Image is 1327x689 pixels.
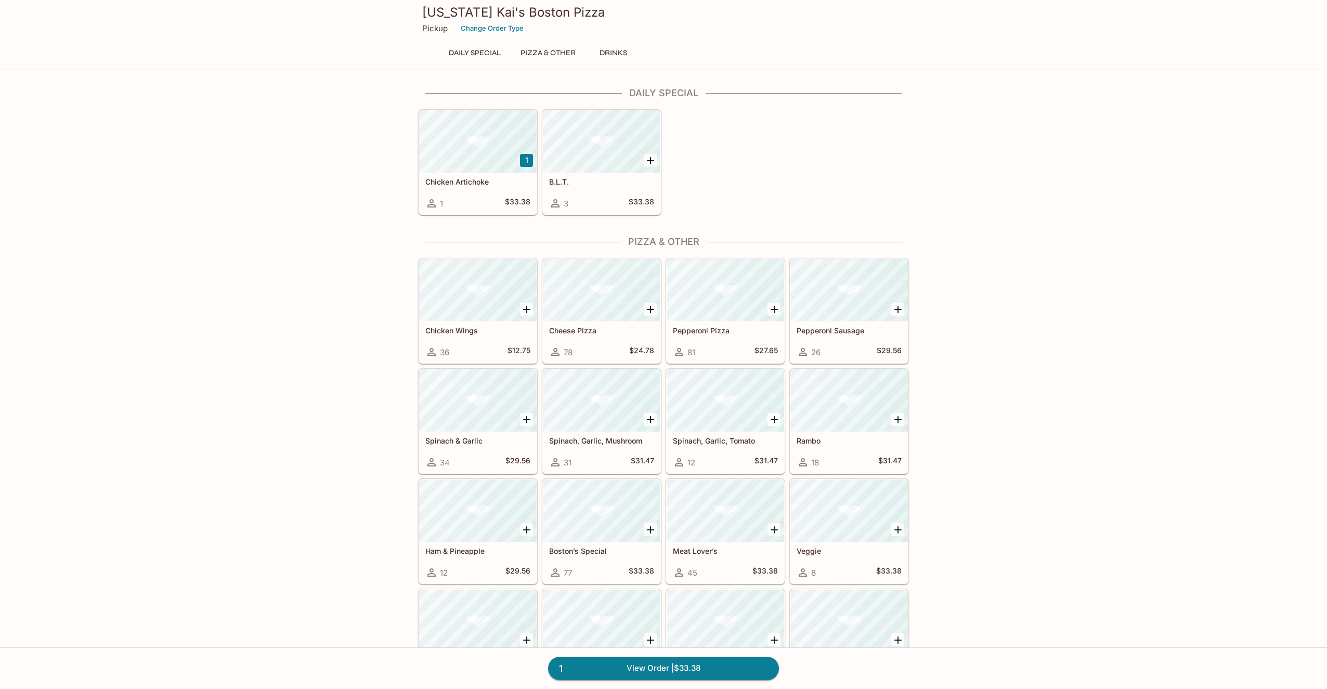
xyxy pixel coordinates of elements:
[629,197,654,210] h5: $33.38
[419,479,537,542] div: Ham & Pineapple
[754,346,778,358] h5: $27.65
[666,479,785,584] a: Meat Lover’s45$33.38
[891,523,904,536] button: Add Veggie
[553,661,569,676] span: 1
[419,369,537,432] div: Spinach & Garlic
[666,369,785,474] a: Spinach, Garlic, Tomato12$31.47
[673,436,778,445] h5: Spinach, Garlic, Tomato
[767,413,780,426] button: Add Spinach, Garlic, Tomato
[667,259,784,321] div: Pepperoni Pizza
[811,458,819,467] span: 18
[418,87,909,99] h4: Daily Special
[590,46,636,60] button: Drinks
[754,456,778,469] h5: $31.47
[542,258,661,363] a: Cheese Pizza78$24.78
[644,303,657,316] button: Add Cheese Pizza
[767,633,780,646] button: Add Italiano
[790,590,908,652] div: Big Western
[790,479,908,584] a: Veggie8$33.38
[644,154,657,167] button: Add B.L.T.
[564,199,568,209] span: 3
[515,46,581,60] button: Pizza & Other
[520,413,533,426] button: Add Spinach & Garlic
[419,110,537,215] a: Chicken Artichoke1$33.38
[797,547,902,555] h5: Veggie
[543,479,660,542] div: Boston’s Special
[891,303,904,316] button: Add Pepperoni Sausage
[425,436,530,445] h5: Spinach & Garlic
[564,458,571,467] span: 31
[548,657,779,680] a: 1View Order |$33.38
[891,413,904,426] button: Add Rambo
[440,458,450,467] span: 34
[877,346,902,358] h5: $29.56
[543,369,660,432] div: Spinach, Garlic, Mushroom
[644,413,657,426] button: Add Spinach, Garlic, Mushroom
[419,258,537,363] a: Chicken Wings36$12.75
[456,20,528,36] button: Change Order Type
[667,590,784,652] div: Italiano
[422,23,448,33] p: Pickup
[422,4,905,20] h3: [US_STATE] Kai's Boston Pizza
[508,346,530,358] h5: $12.75
[891,633,904,646] button: Add Big Western
[440,568,448,578] span: 12
[767,303,780,316] button: Add Pepperoni Pizza
[687,568,697,578] span: 45
[542,369,661,474] a: Spinach, Garlic, Mushroom31$31.47
[667,479,784,542] div: Meat Lover’s
[644,523,657,536] button: Add Boston’s Special
[797,326,902,335] h5: Pepperoni Sausage
[673,326,778,335] h5: Pepperoni Pizza
[542,110,661,215] a: B.L.T.3$33.38
[440,347,449,357] span: 36
[687,458,695,467] span: 12
[811,347,821,357] span: 26
[629,566,654,579] h5: $33.38
[790,369,908,474] a: Rambo18$31.47
[520,303,533,316] button: Add Chicken Wings
[425,177,530,186] h5: Chicken Artichoke
[542,479,661,584] a: Boston’s Special77$33.38
[673,547,778,555] h5: Meat Lover’s
[790,369,908,432] div: Rambo
[752,566,778,579] h5: $33.38
[549,177,654,186] h5: B.L.T.
[520,633,533,646] button: Add Big Red
[505,456,530,469] h5: $29.56
[549,547,654,555] h5: Boston’s Special
[520,523,533,536] button: Add Ham & Pineapple
[505,197,530,210] h5: $33.38
[811,568,816,578] span: 8
[876,566,902,579] h5: $33.38
[564,347,573,357] span: 78
[631,456,654,469] h5: $31.47
[543,110,660,173] div: B.L.T.
[644,633,657,646] button: Add Carbonara
[520,154,533,167] button: Add Chicken Artichoke
[419,369,537,474] a: Spinach & Garlic34$29.56
[767,523,780,536] button: Add Meat Lover’s
[797,436,902,445] h5: Rambo
[667,369,784,432] div: Spinach, Garlic, Tomato
[687,347,695,357] span: 81
[629,346,654,358] h5: $24.78
[419,259,537,321] div: Chicken Wings
[790,259,908,321] div: Pepperoni Sausage
[790,479,908,542] div: Veggie
[549,436,654,445] h5: Spinach, Garlic, Mushroom
[543,590,660,652] div: Carbonara
[790,258,908,363] a: Pepperoni Sausage26$29.56
[440,199,443,209] span: 1
[543,259,660,321] div: Cheese Pizza
[443,46,506,60] button: Daily Special
[878,456,902,469] h5: $31.47
[418,236,909,248] h4: Pizza & Other
[419,590,537,652] div: Big Red
[425,547,530,555] h5: Ham & Pineapple
[549,326,654,335] h5: Cheese Pizza
[425,326,530,335] h5: Chicken Wings
[505,566,530,579] h5: $29.56
[666,258,785,363] a: Pepperoni Pizza81$27.65
[419,479,537,584] a: Ham & Pineapple12$29.56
